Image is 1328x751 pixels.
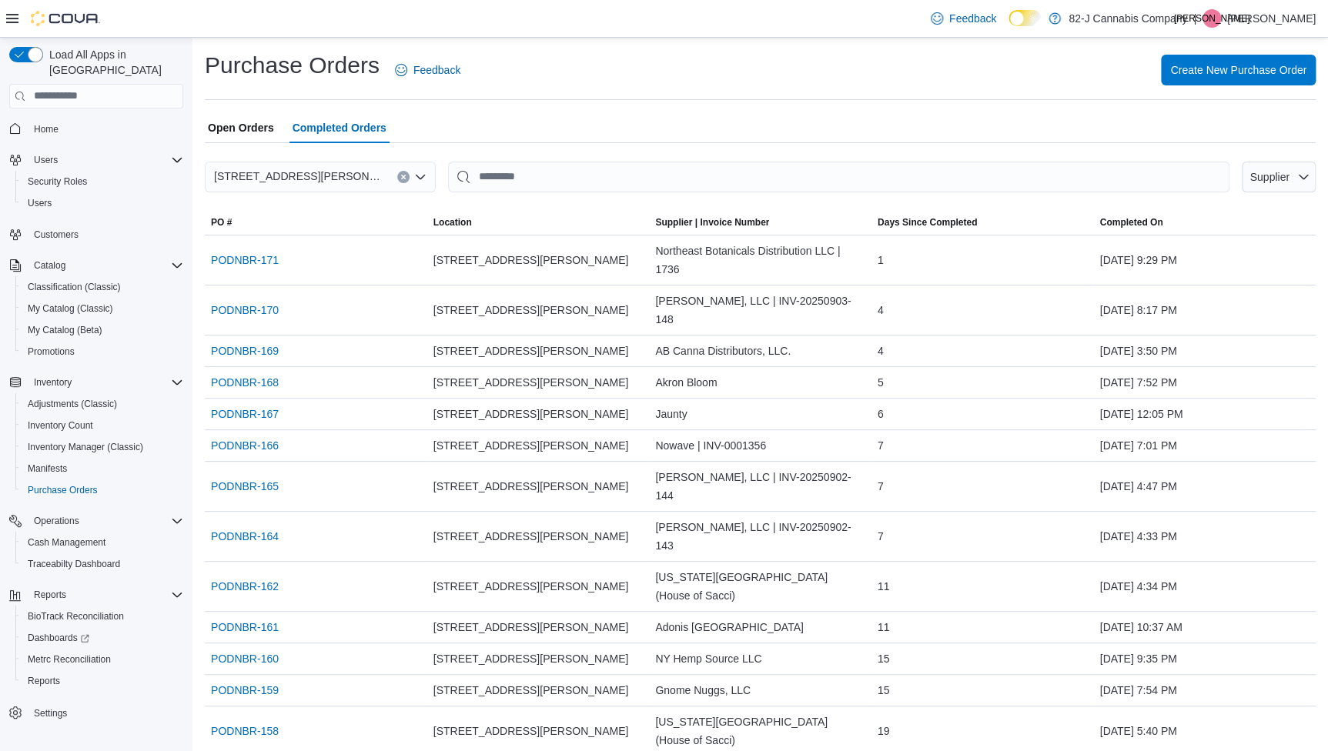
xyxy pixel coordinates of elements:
a: Dashboards [22,629,95,647]
span: Inventory Count [22,416,183,435]
div: AB Canna Distributors, LLC. [649,335,871,366]
button: Users [15,192,189,214]
a: Cash Management [22,533,112,552]
div: [US_STATE][GEOGRAPHIC_DATA] (House of Sacci) [649,562,871,611]
span: Purchase Orders [22,481,183,499]
button: Adjustments (Classic) [15,393,189,415]
a: Inventory Manager (Classic) [22,438,149,456]
span: [DATE] 10:37 AM [1099,618,1182,636]
div: [PERSON_NAME], LLC | INV-20250902-144 [649,462,871,511]
div: Location [433,216,472,229]
a: Feedback [389,55,467,85]
a: Inventory Count [22,416,99,435]
span: Classification (Classic) [28,281,121,293]
span: Inventory Count [28,419,93,432]
span: [DATE] 5:40 PM [1099,722,1176,740]
button: My Catalog (Beta) [15,319,189,341]
span: 6 [878,405,884,423]
span: BioTrack Reconciliation [28,610,124,622]
span: Classification (Classic) [22,278,183,296]
a: Feedback [925,3,1002,34]
a: Home [28,120,65,139]
a: Metrc Reconciliation [22,650,117,669]
span: 11 [878,577,890,596]
span: [DATE] 9:35 PM [1099,649,1176,668]
a: PODNBR-162 [211,577,279,596]
a: PODNBR-158 [211,722,279,740]
div: Gnome Nuggs, LLC [649,675,871,706]
a: PODNBR-165 [211,477,279,496]
span: [DATE] 8:17 PM [1099,301,1176,319]
span: 1 [878,251,884,269]
button: Purchase Orders [15,479,189,501]
span: 7 [878,436,884,455]
a: My Catalog (Classic) [22,299,119,318]
span: Reports [22,672,183,690]
a: My Catalog (Beta) [22,321,109,339]
span: [STREET_ADDRESS][PERSON_NAME] [433,527,629,546]
button: Supplier [1242,162,1316,192]
span: Dashboards [28,632,89,644]
span: Reports [28,675,60,687]
span: [STREET_ADDRESS][PERSON_NAME] [433,618,629,636]
span: [STREET_ADDRESS][PERSON_NAME] [433,649,629,668]
a: PODNBR-161 [211,618,279,636]
a: Classification (Classic) [22,278,127,296]
span: [DATE] 7:01 PM [1099,436,1176,455]
span: 7 [878,527,884,546]
button: Create New Purchase Order [1161,55,1316,85]
span: 19 [878,722,890,740]
img: Cova [31,11,100,26]
span: Promotions [22,342,183,361]
span: Inventory Manager (Classic) [22,438,183,456]
input: Dark Mode [1009,10,1041,26]
span: Settings [28,703,183,722]
button: Clear input [397,171,410,183]
span: Manifests [28,462,67,475]
a: Manifests [22,459,73,478]
span: 4 [878,342,884,360]
span: Security Roles [22,172,183,191]
button: Security Roles [15,171,189,192]
div: NY Hemp Source LLC [649,643,871,674]
span: [STREET_ADDRESS][PERSON_NAME] [214,167,382,185]
span: Adjustments (Classic) [22,395,183,413]
span: Operations [34,515,79,527]
span: My Catalog (Classic) [28,302,113,315]
a: PODNBR-169 [211,342,279,360]
a: Adjustments (Classic) [22,395,123,413]
a: PODNBR-166 [211,436,279,455]
a: PODNBR-170 [211,301,279,319]
a: PODNBR-171 [211,251,279,269]
span: Metrc Reconciliation [22,650,183,669]
a: PODNBR-164 [211,527,279,546]
span: Cash Management [22,533,183,552]
a: PODNBR-159 [211,681,279,699]
span: [DATE] 4:33 PM [1099,527,1176,546]
input: This is a search bar. After typing your query, hit enter to filter the results lower in the page. [448,162,1229,192]
a: Users [22,194,58,212]
span: Settings [34,707,67,719]
span: 7 [878,477,884,496]
button: Operations [28,512,85,530]
a: Reports [22,672,66,690]
button: Location [427,210,650,235]
span: 5 [878,373,884,392]
div: Jania Adams [1203,9,1221,28]
span: [STREET_ADDRESS][PERSON_NAME] [433,436,629,455]
span: Manifests [22,459,183,478]
span: [STREET_ADDRESS][PERSON_NAME] [433,722,629,740]
span: Inventory [28,373,183,392]
p: [PERSON_NAME] [1227,9,1316,28]
a: Settings [28,704,73,723]
span: Completed On [1099,216,1162,229]
span: Users [28,151,183,169]
div: [PERSON_NAME], LLC | INV-20250903-148 [649,285,871,335]
div: Northeast Botanicals Distribution LLC | 1736 [649,235,871,285]
span: [DATE] 12:05 PM [1099,405,1182,423]
button: Inventory Manager (Classic) [15,436,189,458]
span: 11 [878,618,890,636]
span: Security Roles [28,175,87,188]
